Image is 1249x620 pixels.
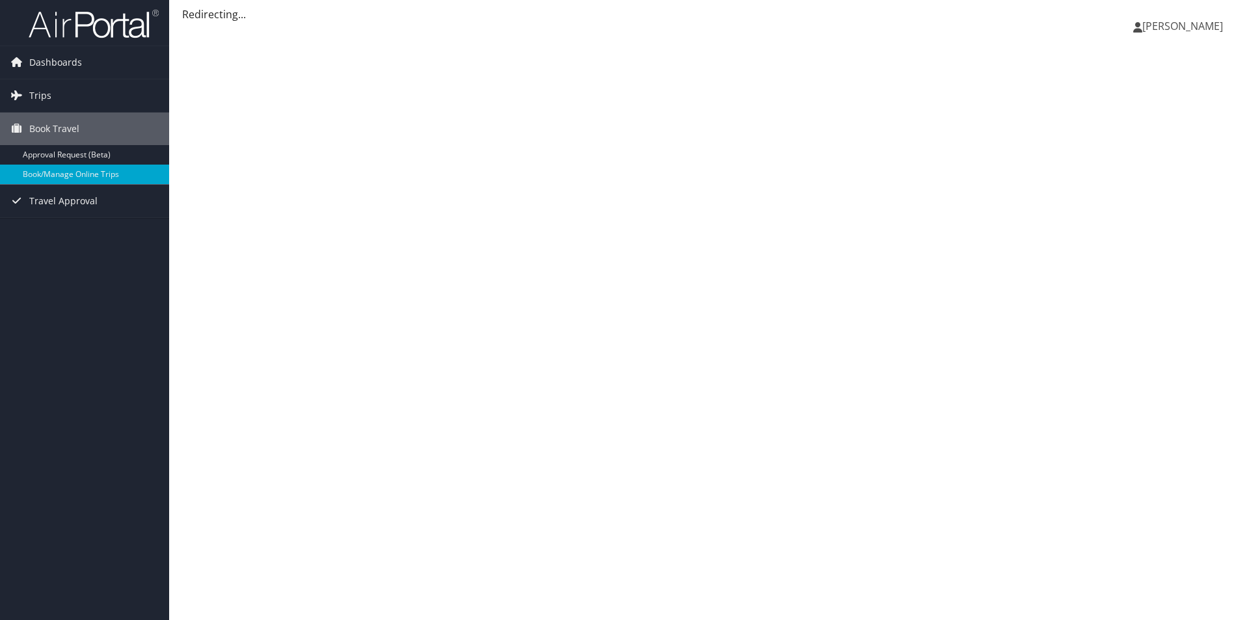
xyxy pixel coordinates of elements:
[29,79,51,112] span: Trips
[1142,19,1223,33] span: [PERSON_NAME]
[29,113,79,145] span: Book Travel
[29,185,98,217] span: Travel Approval
[182,7,1236,22] div: Redirecting...
[29,8,159,39] img: airportal-logo.png
[1133,7,1236,46] a: [PERSON_NAME]
[29,46,82,79] span: Dashboards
